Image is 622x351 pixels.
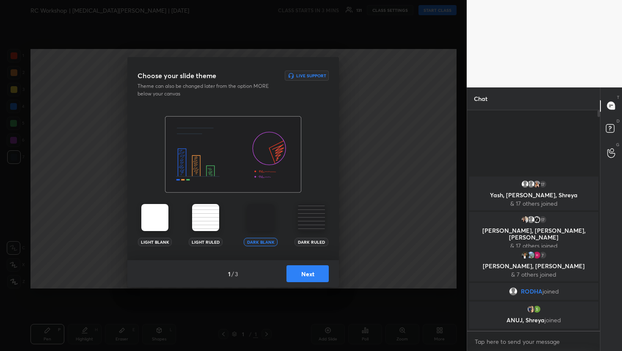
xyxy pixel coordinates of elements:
[474,317,593,324] p: ANUJ, Shreya
[244,238,278,246] div: Dark Blank
[526,251,535,259] img: thumbnail.jpg
[294,238,328,246] div: Dark Ruled
[192,204,219,231] img: lightRuledTheme.002cd57a.svg
[189,238,223,246] div: Light Ruled
[138,82,275,98] p: Theme can also be changed later from the option MORE below your canvas
[296,73,326,78] h6: Live Support
[467,175,600,331] div: grid
[138,238,172,246] div: Light Blank
[141,204,168,231] img: lightTheme.5bb83c5b.svg
[545,316,561,324] span: joined
[298,204,325,231] img: darkRuledTheme.359fb5fd.svg
[532,251,541,259] img: thumbnail.jpg
[538,180,547,188] div: 17
[526,180,535,188] img: default.png
[474,192,593,199] p: Yash, [PERSON_NAME], Shreya
[617,94,619,101] p: T
[474,200,593,207] p: & 17 others joined
[474,263,593,269] p: [PERSON_NAME], [PERSON_NAME]
[520,251,529,259] img: thumbnail.jpg
[520,288,542,295] span: RODHA
[520,215,529,224] img: thumbnail.jpg
[138,71,216,81] h3: Choose your slide theme
[165,116,301,193] img: darkThemeBanner.f801bae7.svg
[526,215,535,224] img: default.png
[532,305,541,313] img: thumbnail.jpg
[228,269,231,278] h4: 1
[542,288,559,295] span: joined
[616,141,619,148] p: G
[286,265,329,282] button: Next
[526,305,535,313] img: thumbnail.jpg
[474,242,593,249] p: & 17 others joined
[538,251,547,259] div: 7
[520,180,529,188] img: default.png
[474,227,593,241] p: [PERSON_NAME], [PERSON_NAME], [PERSON_NAME]
[532,180,541,188] img: thumbnail.jpg
[538,215,547,224] div: 17
[235,269,238,278] h4: 3
[509,287,517,296] img: default.png
[467,87,494,110] p: Chat
[231,269,234,278] h4: /
[532,215,541,224] img: thumbnail.jpg
[616,118,619,124] p: D
[474,271,593,278] p: & 7 others joined
[247,204,274,231] img: darkTheme.aa1caeba.svg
